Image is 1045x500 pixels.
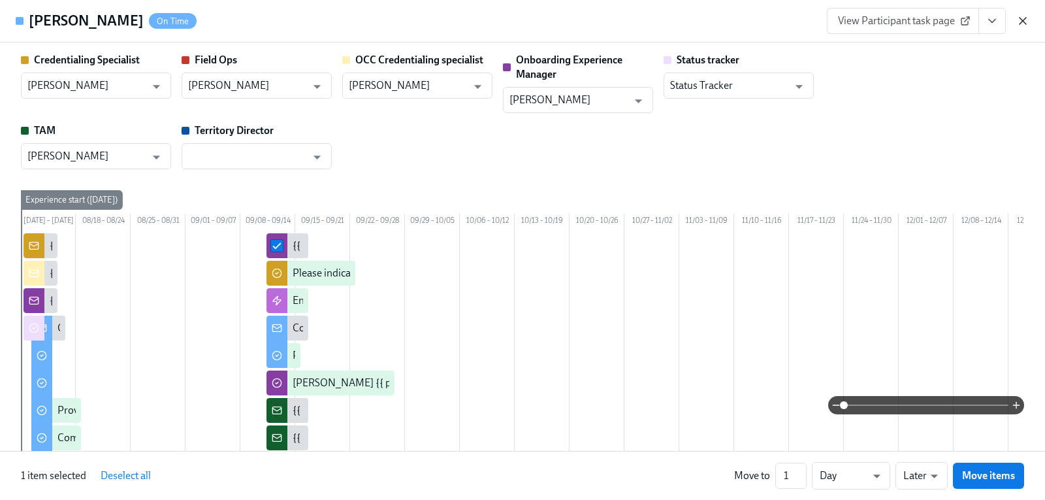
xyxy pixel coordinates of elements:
[628,91,649,111] button: Open
[468,76,488,97] button: Open
[460,214,515,231] div: 10/06 – 10/12
[50,266,391,280] div: {{ participant.fullName }} has been enrolled in the state credentialing process
[240,214,295,231] div: 09/08 – 09/14
[195,124,274,137] strong: Territory Director
[34,124,56,137] strong: TAM
[827,8,979,34] a: View Participant task page
[516,54,622,80] strong: Onboarding Experience Manager
[895,462,948,490] div: Later
[405,214,460,231] div: 09/29 – 10/05
[50,239,358,253] div: {{ participant.fullName }} has been enrolled in the Dado Pre-boarding
[734,469,770,483] div: Move to
[146,147,167,167] button: Open
[293,321,437,335] div: Congrats! You've been approved
[57,431,368,445] div: Complete the malpractice insurance information and application form
[293,376,583,390] div: [PERSON_NAME] {{ participant.fullName }} as 'hired' in Workday
[293,266,610,280] div: Please indicate if {{ participant.fullName }} was approved by Committee
[21,469,86,483] p: 1 item selected
[101,469,151,482] span: Deselect all
[185,214,240,231] div: 09/01 – 09/07
[844,214,899,231] div: 11/24 – 11/30
[76,214,131,231] div: 08/18 – 08/24
[195,54,237,66] strong: Field Ops
[293,431,509,445] div: {{ participant.fullName }} is ready for committee.
[146,76,167,97] button: Open
[978,8,1006,34] button: View task page
[679,214,734,231] div: 11/03 – 11/09
[734,214,789,231] div: 11/10 – 11/16
[295,214,350,231] div: 09/15 – 09/21
[57,321,238,335] div: Getting started at [GEOGRAPHIC_DATA]
[515,214,570,231] div: 10/13 – 10/19
[20,190,123,210] div: Experience start ([DATE])
[91,463,160,489] button: Deselect all
[624,214,679,231] div: 10/27 – 11/02
[29,11,144,31] h4: [PERSON_NAME]
[131,214,185,231] div: 08/25 – 08/31
[789,76,809,97] button: Open
[21,214,76,231] div: [DATE] – [DATE]
[812,462,890,490] div: Day
[34,54,140,66] strong: Credentialing Specialist
[677,54,739,66] strong: Status tracker
[149,16,197,26] span: On Time
[350,214,405,231] div: 09/22 – 09/28
[50,293,358,308] div: {{ participant.fullName }} has been enrolled in the Dado Pre-boarding
[293,293,431,308] div: Enroll in OCC licensing process
[954,214,1008,231] div: 12/08 – 12/14
[293,348,408,363] div: Preferred Name for Email
[789,214,844,231] div: 11/17 – 11/23
[899,214,954,231] div: 12/01 – 12/07
[570,214,624,231] div: 10/20 – 10/26
[293,239,532,253] div: {{ participant.fullName }} was approved by committee
[355,54,483,66] strong: OCC Credentialing specialist
[962,469,1015,482] span: Move items
[307,147,327,167] button: Open
[953,463,1024,489] button: Move items
[838,14,968,27] span: View Participant task page
[307,76,327,97] button: Open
